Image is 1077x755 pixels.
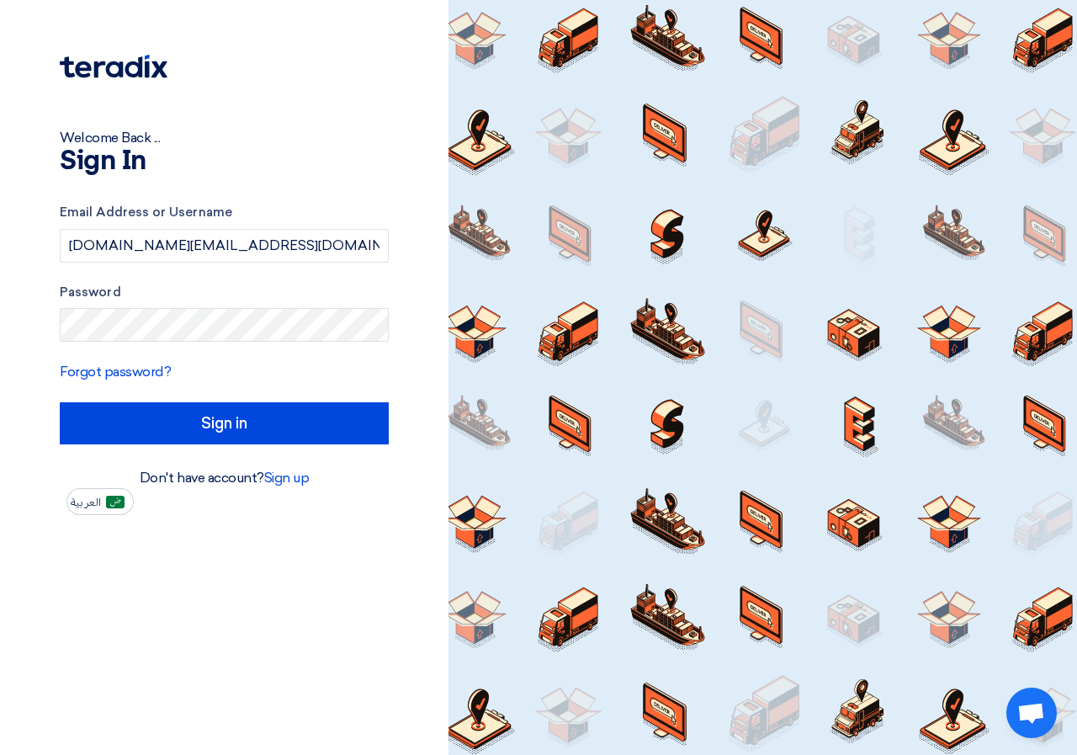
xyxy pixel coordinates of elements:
button: العربية [66,488,134,515]
div: Don't have account? [60,468,389,488]
a: Sign up [264,470,310,486]
input: Enter your business email or username [60,229,389,263]
div: Welcome Back ... [60,128,389,148]
label: Password [60,283,389,302]
h1: Sign In [60,148,389,175]
input: Sign in [60,402,389,444]
img: Teradix logo [60,55,167,78]
a: Forgot password? [60,364,171,380]
a: Open chat [1006,688,1057,738]
label: Email Address or Username [60,203,389,222]
span: العربية [71,497,101,508]
img: ar-AR.png [106,496,125,508]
